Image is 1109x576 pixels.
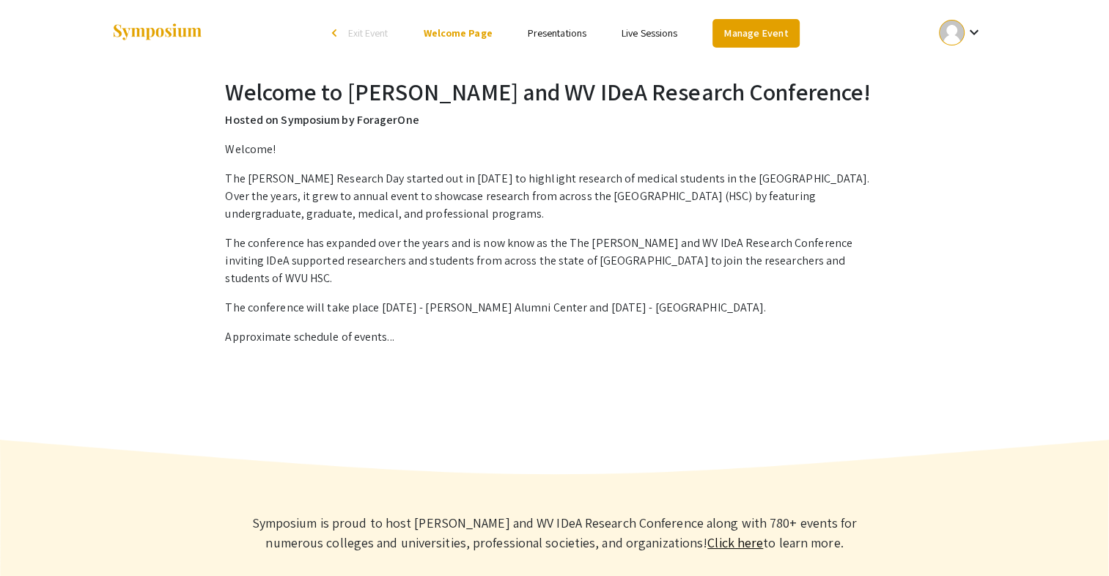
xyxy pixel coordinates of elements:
iframe: Chat [11,510,62,565]
a: Live Sessions [622,26,677,40]
p: Welcome! [225,141,883,158]
a: Learn more about Symposium [707,534,763,551]
p: Approximate schedule of events... [225,328,883,346]
mat-icon: Expand account dropdown [965,23,982,41]
button: Expand account dropdown [924,16,998,49]
div: arrow_back_ios [331,29,340,37]
a: Manage Event [712,19,799,48]
p: The conference will take place [DATE] - [PERSON_NAME] Alumni Center and [DATE] - [GEOGRAPHIC_DATA]. [225,299,883,317]
span: Exit Event [347,26,388,40]
p: The [PERSON_NAME] Research Day started out in [DATE] to highlight research of medical students in... [225,170,883,223]
a: Welcome Page [423,26,492,40]
h2: Welcome to [PERSON_NAME] and WV IDeA Research Conference! [225,78,883,106]
a: Presentations [528,26,586,40]
p: The conference has expanded over the years and is now know as the The [PERSON_NAME] and WV IDeA R... [225,235,883,287]
p: Symposium is proud to host [PERSON_NAME] and WV IDeA Research Conference along with 780+ events f... [240,513,870,553]
img: Symposium by ForagerOne [111,23,203,43]
p: Hosted on Symposium by ForagerOne [225,111,883,129]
